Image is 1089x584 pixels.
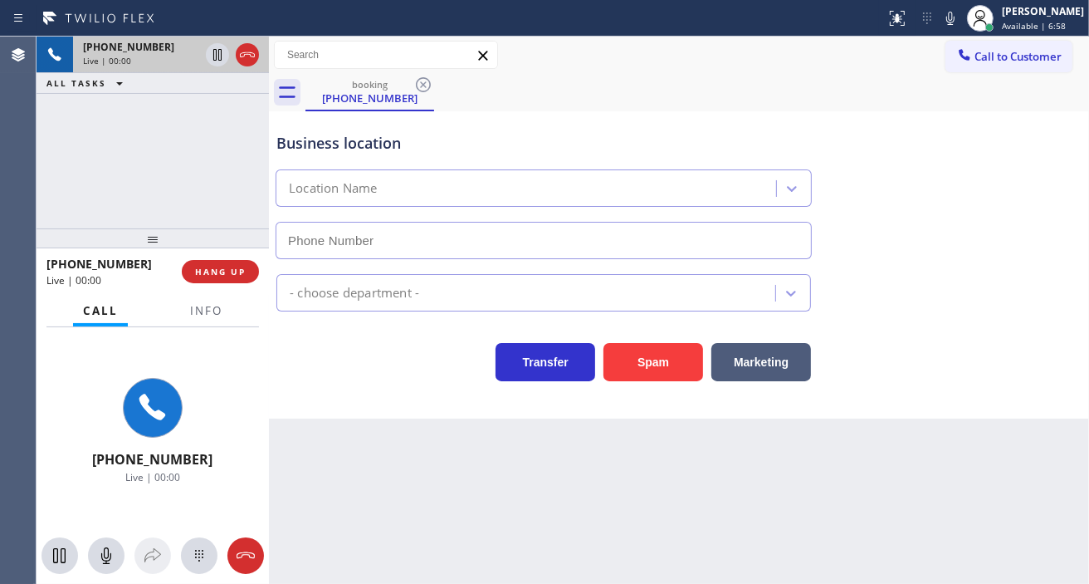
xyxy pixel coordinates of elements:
[83,55,131,66] span: Live | 00:00
[974,49,1062,64] span: Call to Customer
[125,470,180,484] span: Live | 00:00
[307,74,432,110] div: (518) 258-9843
[93,450,213,469] span: [PHONE_NUMBER]
[180,295,232,327] button: Info
[1002,4,1084,18] div: [PERSON_NAME]
[227,537,264,574] button: Hang up
[190,303,222,318] span: Info
[206,43,229,66] button: Hold Customer
[42,537,78,574] button: Hold Customer
[236,43,259,66] button: Hang up
[307,91,432,106] div: [PHONE_NUMBER]
[276,132,811,155] div: Business location
[276,222,812,259] input: Phone Number
[290,283,419,302] div: - choose department -
[37,73,139,93] button: ALL TASKS
[603,343,703,381] button: Spam
[182,260,259,283] button: HANG UP
[307,78,432,91] div: booking
[73,295,128,327] button: Call
[945,41,1072,72] button: Call to Customer
[88,537,125,574] button: Mute
[496,343,595,381] button: Transfer
[83,303,118,318] span: Call
[181,537,217,574] button: Open dialpad
[939,7,962,30] button: Mute
[46,77,106,89] span: ALL TASKS
[1002,20,1066,32] span: Available | 6:58
[134,537,171,574] button: Open directory
[46,256,152,272] span: [PHONE_NUMBER]
[46,273,101,287] span: Live | 00:00
[275,42,497,68] input: Search
[195,266,246,277] span: HANG UP
[711,343,811,381] button: Marketing
[83,40,174,54] span: [PHONE_NUMBER]
[289,179,378,199] div: Location Name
